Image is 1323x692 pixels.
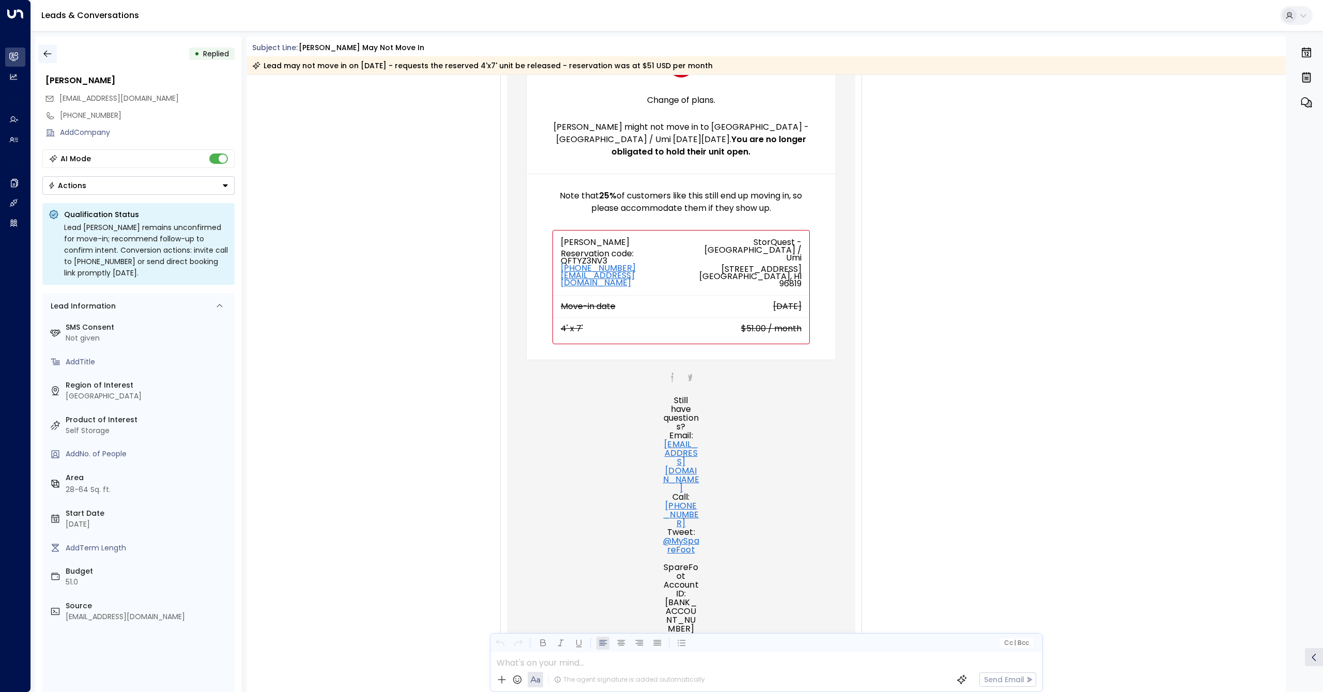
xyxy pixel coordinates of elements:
[663,563,699,598] span: SpareFoot Account ID:
[638,303,802,310] div: [DATE]
[42,176,235,195] button: Actions
[66,508,230,519] label: Start Date
[494,637,506,650] button: Undo
[667,528,695,536] span: Tweet:
[689,266,802,287] div: [STREET_ADDRESS] [GEOGRAPHIC_DATA], HI 96819
[299,42,424,53] div: [PERSON_NAME] May Not Move In
[66,611,230,622] div: [EMAIL_ADDRESS][DOMAIN_NAME]
[561,303,622,310] div: Move-in date
[663,396,699,633] td: [BANK_ACCOUNT_NUMBER]
[66,566,230,577] label: Budget
[60,127,235,138] div: AddCompany
[66,380,230,391] label: Region of Interest
[663,396,699,431] span: Still have questions?
[561,272,673,286] a: [EMAIL_ADDRESS][DOMAIN_NAME]
[66,391,230,402] div: [GEOGRAPHIC_DATA]
[66,414,230,425] label: Product of Interest
[47,301,116,312] div: Lead Information
[66,333,230,344] div: Not given
[663,440,699,493] a: [EMAIL_ADDRESS][DOMAIN_NAME]
[552,190,810,214] p: Note that of customers like this still end up moving in, so please accommodate them if they show up.
[669,431,693,440] span: Email:
[512,637,525,650] button: Redo
[66,484,111,495] div: 28-64 Sq. ft.
[48,181,86,190] div: Actions
[59,93,179,103] span: [EMAIL_ADDRESS][DOMAIN_NAME]
[561,238,673,246] div: [PERSON_NAME]
[60,153,91,164] div: AI Mode
[252,60,713,71] div: Lead may not move in on [DATE] - requests the reserved 4'x7' unit be released - reservation was a...
[668,371,676,384] img: Facebook
[554,675,705,684] div: The agent signature is added automatically
[42,176,235,195] div: Button group with a nested menu
[66,322,230,333] label: SMS Consent
[714,326,801,332] div: $51.00 / month
[663,501,699,528] a: [PHONE_NUMBER]
[561,250,673,286] div: Reservation code: QFTYZ3NV3
[599,190,617,202] strong: 25%
[672,493,690,501] span: Call:
[252,42,298,53] span: Subject Line:
[66,425,230,436] div: Self Storage
[60,110,235,121] div: [PHONE_NUMBER]
[66,357,230,367] div: AddTitle
[611,133,808,158] strong: You are no longer obligated to hold their unit open.
[66,472,230,483] label: Area
[561,326,699,332] div: 4' x 7'
[552,121,810,158] p: [PERSON_NAME] might not move in to [GEOGRAPHIC_DATA] - [GEOGRAPHIC_DATA] / Umi [DATE][DATE].
[64,222,228,279] div: Lead [PERSON_NAME] remains unconfirmed for move-in; recommend follow-up to confirm intent. Conver...
[66,519,230,530] div: [DATE]
[203,49,229,59] span: Replied
[45,74,235,87] div: [PERSON_NAME]
[1004,639,1028,647] span: Cc Bcc
[66,601,230,611] label: Source
[552,89,810,112] h1: Change of plans.
[66,449,230,459] div: AddNo. of People
[663,536,699,554] a: @MySpareFoot
[1014,639,1016,647] span: |
[689,238,802,262] div: StorQuest - [GEOGRAPHIC_DATA] / Umi
[66,543,230,553] div: AddTerm Length
[999,638,1033,648] button: Cc|Bcc
[194,44,199,63] div: •
[686,371,694,384] img: Twitter
[41,9,139,21] a: Leads & Conversations
[59,93,179,104] span: karynswanson94@gmail.com
[64,209,228,220] p: Qualification Status
[66,577,230,588] div: 51.0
